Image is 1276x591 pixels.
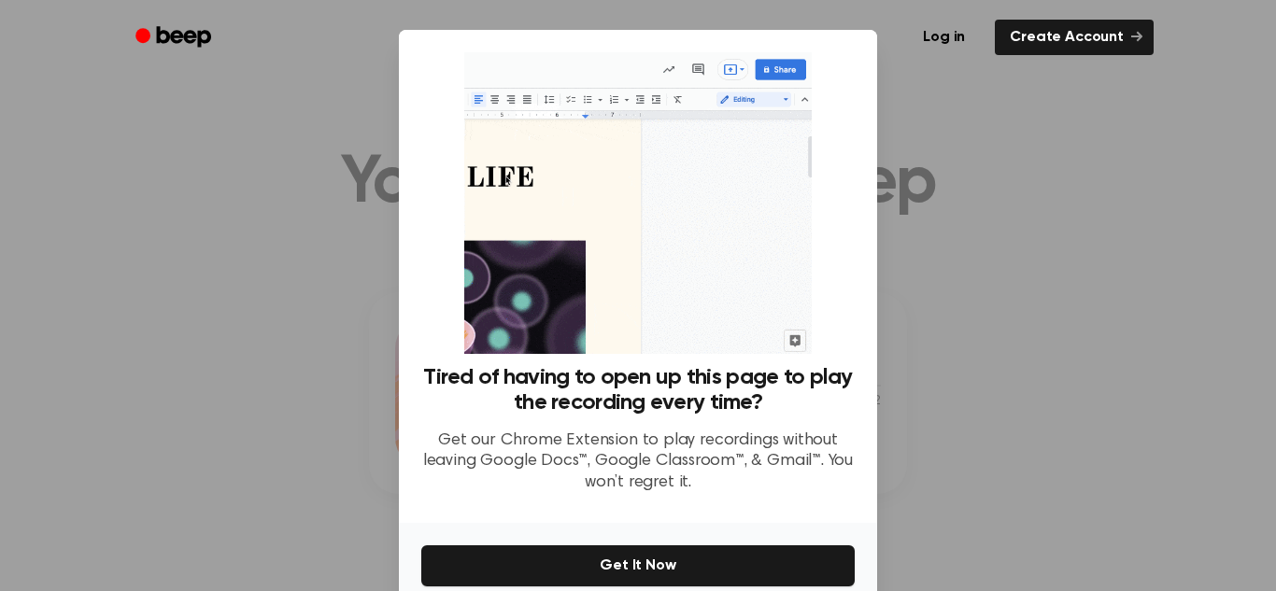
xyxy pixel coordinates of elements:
a: Beep [122,20,228,56]
p: Get our Chrome Extension to play recordings without leaving Google Docs™, Google Classroom™, & Gm... [421,430,855,494]
button: Get It Now [421,545,855,586]
a: Log in [904,16,984,59]
h3: Tired of having to open up this page to play the recording every time? [421,365,855,415]
img: Beep extension in action [464,52,811,354]
a: Create Account [995,20,1154,55]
